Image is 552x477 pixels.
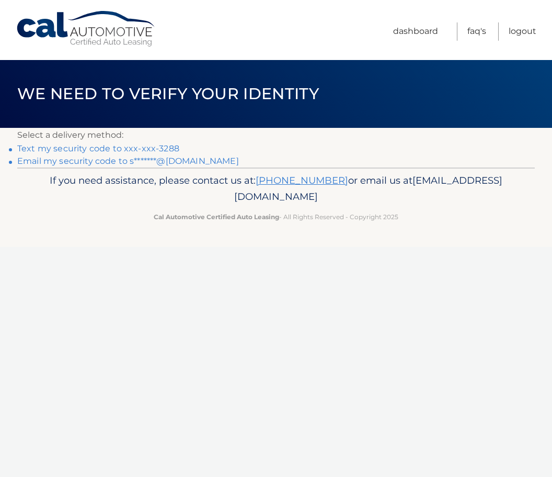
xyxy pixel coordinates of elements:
a: Text my security code to xxx-xxx-3288 [17,144,179,153]
span: We need to verify your identity [17,84,319,103]
strong: Cal Automotive Certified Auto Leasing [154,213,279,221]
a: Cal Automotive [16,10,157,47]
a: FAQ's [467,22,486,41]
a: Email my security code to s*******@[DOMAIN_NAME] [17,156,239,166]
a: Logout [509,22,536,41]
a: Dashboard [393,22,438,41]
a: [PHONE_NUMBER] [256,174,348,186]
p: Select a delivery method: [17,128,535,142]
p: If you need assistance, please contact us at: or email us at [33,172,519,206]
p: - All Rights Reserved - Copyright 2025 [33,211,519,222]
